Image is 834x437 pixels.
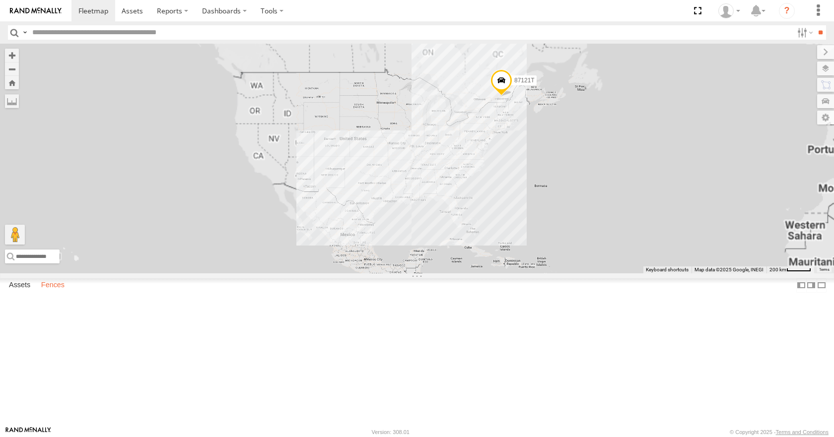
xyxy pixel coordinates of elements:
[769,267,786,272] span: 200 km
[646,266,689,273] button: Keyboard shortcuts
[730,429,829,435] div: © Copyright 2025 -
[796,278,806,293] label: Dock Summary Table to the Left
[10,7,62,14] img: rand-logo.svg
[5,427,51,437] a: Visit our Website
[817,278,827,293] label: Hide Summary Table
[5,76,19,89] button: Zoom Home
[793,25,815,40] label: Search Filter Options
[779,3,795,19] i: ?
[372,429,410,435] div: Version: 308.01
[817,111,834,125] label: Map Settings
[5,225,25,245] button: Drag Pegman onto the map to open Street View
[5,94,19,108] label: Measure
[5,62,19,76] button: Zoom out
[695,267,764,272] span: Map data ©2025 Google, INEGI
[21,25,29,40] label: Search Query
[766,266,814,273] button: Map Scale: 200 km per 46 pixels
[806,278,816,293] label: Dock Summary Table to the Right
[5,49,19,62] button: Zoom in
[514,77,535,84] span: 87121T
[715,3,744,18] div: Todd Sigmon
[36,279,69,293] label: Fences
[776,429,829,435] a: Terms and Conditions
[4,279,35,293] label: Assets
[819,267,830,271] a: Terms (opens in new tab)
